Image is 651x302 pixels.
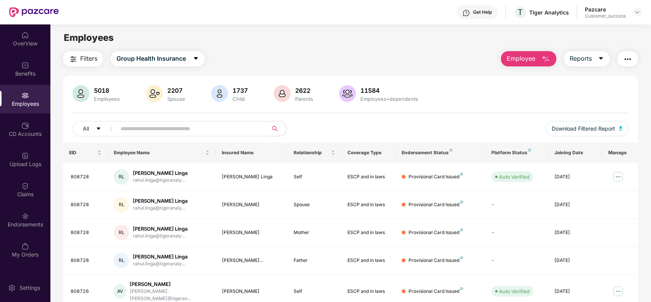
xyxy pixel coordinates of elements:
div: Parents [294,96,315,102]
img: svg+xml;base64,PHN2ZyBpZD0iSGVscC0zMngzMiIgeG1sbnM9Imh0dHA6Ly93d3cudzMub3JnLzIwMDAvc3ZnIiB3aWR0aD... [462,9,470,17]
img: svg+xml;base64,PHN2ZyB4bWxucz0iaHR0cDovL3d3dy53My5vcmcvMjAwMC9zdmciIHhtbG5zOnhsaW5rPSJodHRwOi8vd3... [146,85,163,102]
div: 2622 [294,87,315,94]
div: Platform Status [491,150,542,156]
div: 808726 [71,288,102,295]
div: [PERSON_NAME] [222,201,281,208]
div: [DATE] [554,229,596,236]
div: Auto Verified [499,287,530,295]
div: Mother [294,229,335,236]
img: svg+xml;base64,PHN2ZyB4bWxucz0iaHR0cDovL3d3dy53My5vcmcvMjAwMC9zdmciIHdpZHRoPSI4IiBoZWlnaHQ9IjgiIH... [460,173,463,176]
span: Download Filtered Report [552,124,615,133]
th: EID [63,142,108,163]
span: Reports [570,54,592,63]
div: ESCP and in laws [347,201,389,208]
th: Insured Name [216,142,288,163]
span: Employees [64,32,114,43]
img: svg+xml;base64,PHN2ZyB4bWxucz0iaHR0cDovL3d3dy53My5vcmcvMjAwMC9zdmciIHdpZHRoPSI4IiBoZWlnaHQ9IjgiIH... [460,200,463,203]
img: New Pazcare Logo [9,7,59,17]
div: [DATE] [554,288,596,295]
img: svg+xml;base64,PHN2ZyB4bWxucz0iaHR0cDovL3d3dy53My5vcmcvMjAwMC9zdmciIHhtbG5zOnhsaW5rPSJodHRwOi8vd3... [541,55,551,64]
div: ESCP and in laws [347,173,389,181]
span: Relationship [294,150,330,156]
div: [PERSON_NAME] [222,229,281,236]
img: svg+xml;base64,PHN2ZyB4bWxucz0iaHR0cDovL3d3dy53My5vcmcvMjAwMC9zdmciIHhtbG5zOnhsaW5rPSJodHRwOi8vd3... [73,85,89,102]
div: 11584 [359,87,420,94]
div: Auto Verified [499,173,530,181]
div: 1737 [231,87,249,94]
div: Father [294,257,335,264]
div: Provisional Card Issued [409,288,463,295]
div: 808728 [71,257,102,264]
div: 808728 [71,229,102,236]
div: Provisional Card Issued [409,257,463,264]
div: Child [231,96,249,102]
th: Manage [602,142,638,163]
div: rahul.linga@tigeranaly... [133,260,187,268]
div: [PERSON_NAME] [222,288,281,295]
div: [DATE] [554,173,596,181]
td: - [485,247,548,275]
div: Spouse [294,201,335,208]
span: EID [69,150,96,156]
img: svg+xml;base64,PHN2ZyBpZD0iRHJvcGRvd24tMzJ4MzIiIHhtbG5zPSJodHRwOi8vd3d3LnczLm9yZy8yMDAwL3N2ZyIgd2... [634,9,640,15]
span: Employee [507,54,535,63]
button: search [268,121,287,136]
div: [PERSON_NAME] Linga [133,170,187,177]
img: svg+xml;base64,PHN2ZyB4bWxucz0iaHR0cDovL3d3dy53My5vcmcvMjAwMC9zdmciIHhtbG5zOnhsaW5rPSJodHRwOi8vd3... [274,85,291,102]
span: All [83,124,89,133]
div: rahul.linga@tigeranaly... [133,233,187,240]
button: Allcaret-down [73,121,119,136]
span: caret-down [598,55,604,62]
div: 808728 [71,201,102,208]
div: 2207 [166,87,187,94]
th: Employee Name [108,142,215,163]
button: Filters [63,51,103,66]
img: svg+xml;base64,PHN2ZyBpZD0iQ0RfQWNjb3VudHMiIGRhdGEtbmFtZT0iQ0QgQWNjb3VudHMiIHhtbG5zPSJodHRwOi8vd3... [21,122,29,129]
div: Customer_success [585,13,626,19]
div: [PERSON_NAME] Linga [222,173,281,181]
img: manageButton [612,285,624,297]
div: [DATE] [554,257,596,264]
div: ESCP and in laws [347,288,389,295]
div: [PERSON_NAME] Linga [133,253,187,260]
div: Self [294,173,335,181]
div: [PERSON_NAME] Linga [133,225,187,233]
div: Get Help [473,9,492,15]
div: [PERSON_NAME] [130,281,210,288]
button: Employee [501,51,556,66]
span: search [268,126,283,132]
th: Joining Date [548,142,602,163]
div: rahul.linga@tigeranaly... [133,205,187,212]
div: rahul.linga@tigeranaly... [133,177,187,184]
span: caret-down [193,55,199,62]
img: svg+xml;base64,PHN2ZyBpZD0iU2V0dGluZy0yMHgyMCIgeG1sbnM9Imh0dHA6Ly93d3cudzMub3JnLzIwMDAvc3ZnIiB3aW... [8,284,16,292]
span: Group Health Insurance [116,54,186,63]
img: svg+xml;base64,PHN2ZyB4bWxucz0iaHR0cDovL3d3dy53My5vcmcvMjAwMC9zdmciIHdpZHRoPSI4IiBoZWlnaHQ9IjgiIH... [460,228,463,231]
button: Group Health Insurancecaret-down [111,51,205,66]
div: AV [114,284,126,299]
div: Self [294,288,335,295]
img: svg+xml;base64,PHN2ZyB4bWxucz0iaHR0cDovL3d3dy53My5vcmcvMjAwMC9zdmciIHdpZHRoPSI4IiBoZWlnaHQ9IjgiIH... [528,149,531,152]
div: RL [114,169,129,184]
button: Reportscaret-down [564,51,610,66]
td: - [485,219,548,247]
div: [DATE] [554,201,596,208]
span: caret-down [96,126,101,132]
img: svg+xml;base64,PHN2ZyBpZD0iSG9tZSIgeG1sbnM9Imh0dHA6Ly93d3cudzMub3JnLzIwMDAvc3ZnIiB3aWR0aD0iMjAiIG... [21,31,29,39]
div: 5018 [92,87,121,94]
div: ESCP and in laws [347,229,389,236]
img: svg+xml;base64,PHN2ZyBpZD0iTXlfT3JkZXJzIiBkYXRhLW5hbWU9Ik15IE9yZGVycyIgeG1sbnM9Imh0dHA6Ly93d3cudz... [21,242,29,250]
div: Provisional Card Issued [409,229,463,236]
span: Employee Name [114,150,204,156]
th: Coverage Type [341,142,395,163]
div: 808728 [71,173,102,181]
span: Filters [80,54,97,63]
div: Endorsement Status [402,150,479,156]
div: Provisional Card Issued [409,173,463,181]
span: T [518,8,523,17]
img: svg+xml;base64,PHN2ZyBpZD0iRW1wbG95ZWVzIiB4bWxucz0iaHR0cDovL3d3dy53My5vcmcvMjAwMC9zdmciIHdpZHRoPS... [21,92,29,99]
td: - [485,191,548,219]
div: Employees+dependents [359,96,420,102]
div: RL [114,225,129,240]
img: manageButton [612,171,624,183]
